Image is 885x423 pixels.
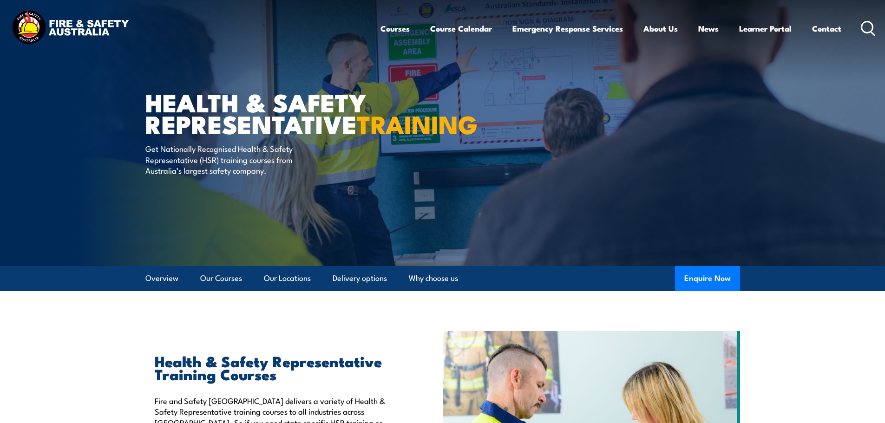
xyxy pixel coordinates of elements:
a: Courses [380,16,410,41]
a: Learner Portal [739,16,792,41]
h1: Health & Safety Representative [145,91,375,134]
a: Our Courses [200,266,242,291]
a: About Us [643,16,678,41]
a: Our Locations [264,266,311,291]
button: Enquire Now [675,266,740,291]
a: Overview [145,266,178,291]
a: Emergency Response Services [512,16,623,41]
h2: Health & Safety Representative Training Courses [155,354,400,380]
a: Course Calendar [430,16,492,41]
strong: TRAINING [357,104,478,143]
a: News [698,16,719,41]
p: Get Nationally Recognised Health & Safety Representative (HSR) training courses from Australia’s ... [145,143,315,176]
a: Delivery options [333,266,387,291]
a: Contact [812,16,841,41]
a: Why choose us [409,266,458,291]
